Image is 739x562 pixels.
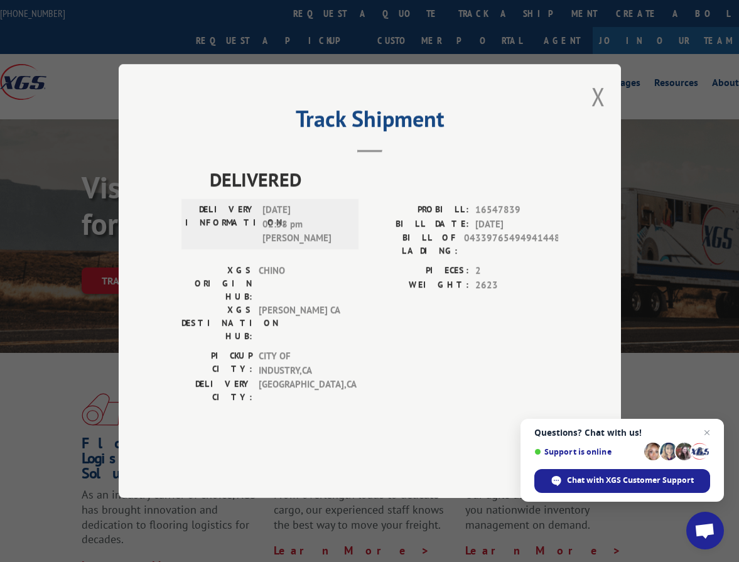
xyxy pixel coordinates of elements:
[259,349,343,377] span: CITY OF INDUSTRY , CA
[534,447,640,457] span: Support is online
[475,278,558,293] span: 2623
[259,377,343,404] span: [GEOGRAPHIC_DATA] , CA
[475,203,558,217] span: 16547839
[181,264,252,303] label: XGS ORIGIN HUB:
[181,303,252,343] label: XGS DESTINATION HUB:
[181,349,252,377] label: PICKUP CITY:
[210,165,558,193] span: DELIVERED
[591,80,605,113] button: Close modal
[370,203,469,217] label: PROBILL:
[259,303,343,343] span: [PERSON_NAME] CA
[686,512,724,549] div: Open chat
[259,264,343,303] span: CHINO
[262,203,347,246] span: [DATE] 02:58 pm [PERSON_NAME]
[534,428,710,438] span: Questions? Chat with us!
[185,203,256,246] label: DELIVERY INFORMATION:
[370,278,469,293] label: WEIGHT:
[464,231,558,257] span: 04339765494941448
[370,231,458,257] label: BILL OF LADING:
[370,217,469,232] label: BILL DATE:
[534,469,710,493] div: Chat with XGS Customer Support
[475,264,558,278] span: 2
[181,110,558,134] h2: Track Shipment
[699,425,715,440] span: Close chat
[181,377,252,404] label: DELIVERY CITY:
[475,217,558,232] span: [DATE]
[567,475,694,486] span: Chat with XGS Customer Support
[370,264,469,278] label: PIECES:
